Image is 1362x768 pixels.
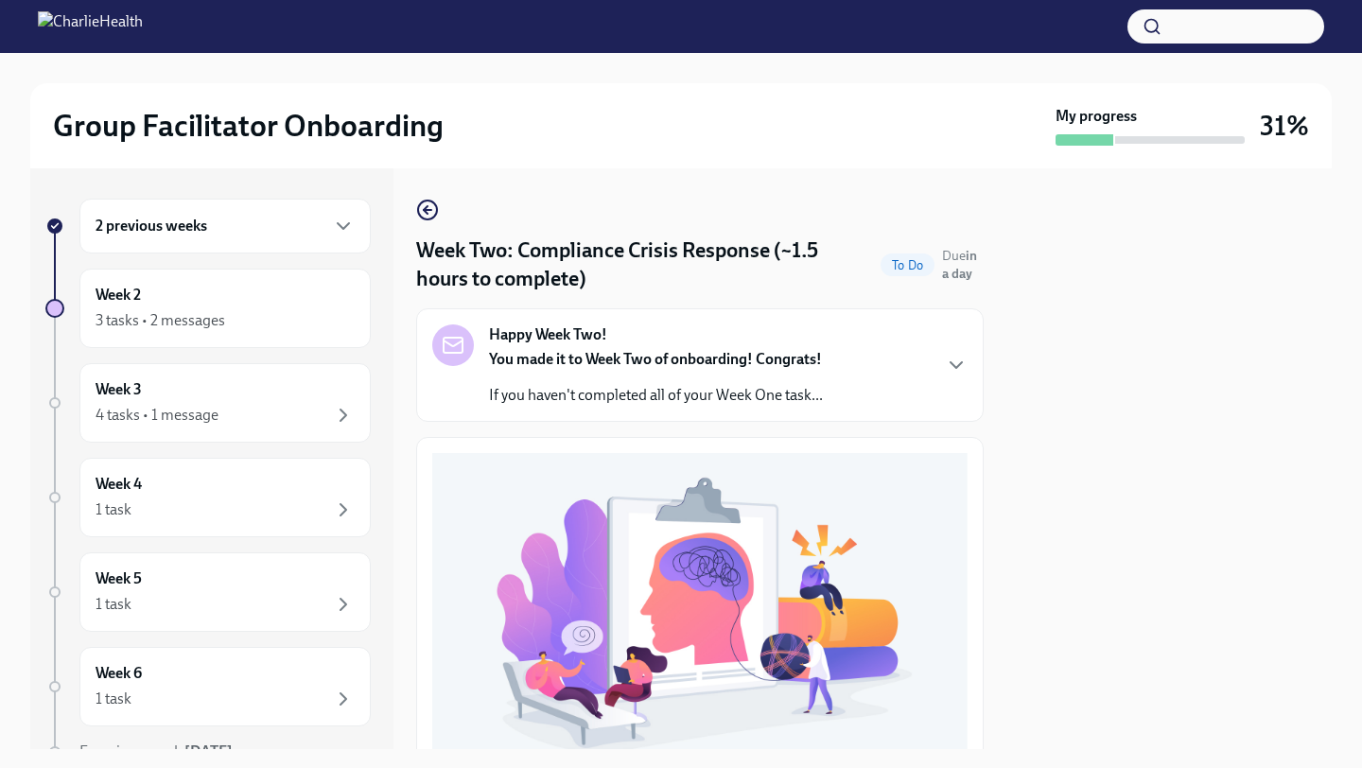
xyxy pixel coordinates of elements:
h2: Group Facilitator Onboarding [53,107,444,145]
h6: Week 6 [96,663,142,684]
strong: in a day [942,248,977,282]
p: If you haven't completed all of your Week One task... [489,385,823,406]
strong: My progress [1056,106,1137,127]
strong: Happy Week Two! [489,324,607,345]
a: Week 61 task [45,647,371,726]
h4: Week Two: Compliance Crisis Response (~1.5 hours to complete) [416,236,873,293]
span: To Do [881,258,934,272]
h6: Week 2 [96,285,141,305]
span: Experience ends [79,742,233,760]
strong: [DATE] [184,742,233,760]
div: 1 task [96,499,131,520]
h3: 31% [1260,109,1309,143]
div: 3 tasks • 2 messages [96,310,225,331]
a: Week 34 tasks • 1 message [45,363,371,443]
img: CharlieHealth [38,11,143,42]
div: 2 previous weeks [79,199,371,253]
span: September 1st, 2025 10:00 [942,247,984,283]
strong: You made it to Week Two of onboarding! Congrats! [489,350,822,368]
h6: Week 5 [96,568,142,589]
div: 1 task [96,594,131,615]
span: Due [942,248,977,282]
h6: Week 3 [96,379,142,400]
a: Week 41 task [45,458,371,537]
h6: Week 4 [96,474,142,495]
h6: 2 previous weeks [96,216,207,236]
div: 4 tasks • 1 message [96,405,218,426]
div: 1 task [96,689,131,709]
a: Week 23 tasks • 2 messages [45,269,371,348]
a: Week 51 task [45,552,371,632]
